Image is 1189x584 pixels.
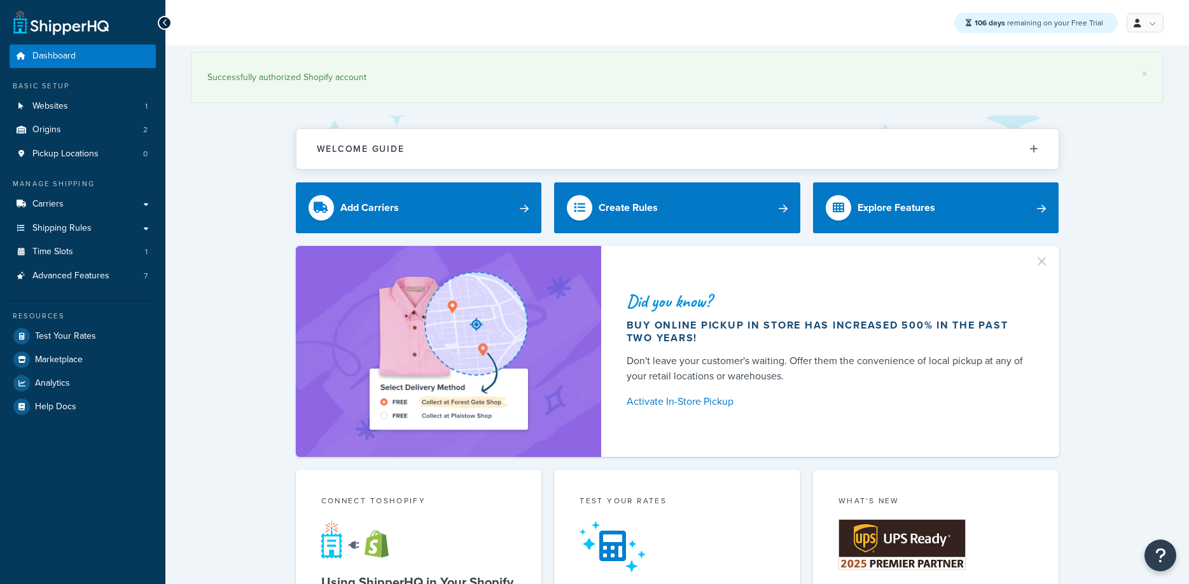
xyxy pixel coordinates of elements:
[975,17,1103,29] span: remaining on your Free Trial
[10,118,156,142] li: Origins
[975,17,1005,29] strong: 106 days
[599,199,658,217] div: Create Rules
[145,247,148,257] span: 1
[627,393,1029,411] a: Activate In-Store Pickup
[10,142,156,166] li: Pickup Locations
[32,101,68,112] span: Websites
[35,402,76,412] span: Help Docs
[627,319,1029,344] div: Buy online pickup in store has increased 500% in the past two years!
[35,378,70,389] span: Analytics
[10,217,156,240] a: Shipping Rules
[32,51,76,62] span: Dashboard
[296,182,542,233] a: Add Carriers
[858,199,935,217] div: Explore Features
[813,182,1059,233] a: Explore Features
[32,199,64,210] span: Carriers
[10,95,156,118] li: Websites
[10,240,156,264] a: Time Slots1
[10,264,156,288] a: Advanced Features7
[207,69,1147,86] div: Successfully authorized Shopify account
[35,355,83,365] span: Marketplace
[10,95,156,118] a: Websites1
[143,149,148,160] span: 0
[321,495,517,510] div: Connect to Shopify
[321,520,401,559] img: connect-shq-shopify-9b9a8c5a.svg
[554,182,800,233] a: Create Rules
[340,199,399,217] div: Add Carriers
[35,331,96,342] span: Test Your Rates
[143,125,148,135] span: 2
[333,265,564,438] img: ad-shirt-map-b0359fc47e01cab431d101c4b569394f6a03f54285957d908178d52f29eb9668.png
[627,292,1029,310] div: Did you know?
[10,118,156,142] a: Origins2
[32,125,61,135] span: Origins
[10,44,156,68] a: Dashboard
[627,353,1029,384] div: Don't leave your customer's waiting. Offer them the convenience of local pickup at any of your re...
[10,325,156,348] a: Test Your Rates
[10,179,156,189] div: Manage Shipping
[296,129,1059,169] button: Welcome Guide
[145,101,148,112] span: 1
[32,149,99,160] span: Pickup Locations
[32,247,73,257] span: Time Slots
[10,240,156,264] li: Time Slots
[580,495,775,510] div: Test your rates
[317,144,405,154] h2: Welcome Guide
[32,271,109,282] span: Advanced Features
[10,142,156,166] a: Pickup Locations0
[10,264,156,288] li: Advanced Features
[10,372,156,395] a: Analytics
[10,311,156,322] div: Resources
[1144,540,1176,571] button: Open Resource Center
[1142,69,1147,79] a: ×
[10,193,156,216] a: Carriers
[32,223,92,234] span: Shipping Rules
[144,271,148,282] span: 7
[10,81,156,92] div: Basic Setup
[10,395,156,418] a: Help Docs
[838,495,1034,510] div: What's New
[10,348,156,371] a: Marketplace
